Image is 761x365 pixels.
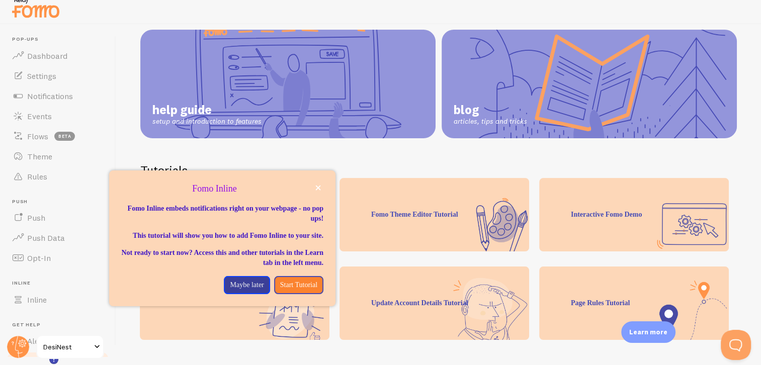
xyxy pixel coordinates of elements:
span: blog [454,102,527,117]
a: blog articles, tips and tricks [442,30,737,138]
a: help guide setup and introduction to features [140,30,436,138]
p: Learn more [629,327,667,337]
a: Opt-In [6,248,110,268]
span: Pop-ups [12,36,110,43]
span: Notifications [27,91,73,101]
p: Fomo Inline [121,182,323,196]
button: Start Tutorial [274,276,323,294]
span: Theme [27,151,52,161]
p: Maybe later [230,280,264,290]
svg: <p>Watch New Feature Tutorials!</p> [49,355,58,364]
span: beta [54,132,75,141]
span: Rules [27,171,47,181]
span: DesiNest [43,341,91,353]
div: Page Rules Tutorial [539,266,729,340]
span: Push [27,213,45,223]
span: Settings [27,71,56,81]
span: Inline [27,295,47,305]
h2: Tutorials [140,162,737,178]
p: Fomo Inline embeds notifications right on your webpage - no pop ups! [121,204,323,224]
span: Flows [27,131,48,141]
div: Learn more [621,321,675,343]
div: Fomo Inline [109,170,335,306]
button: Maybe later [224,276,270,294]
a: Notifications [6,86,110,106]
a: Settings [6,66,110,86]
div: Interactive Fomo Demo [539,178,729,251]
button: close, [313,182,323,193]
a: Flows beta [6,126,110,146]
span: Inline [12,280,110,287]
iframe: Help Scout Beacon - Open [721,330,751,360]
a: Events [6,106,110,126]
a: Rules [6,166,110,187]
p: Start Tutorial [280,280,317,290]
span: Opt-In [27,253,51,263]
span: Push Data [27,233,65,243]
a: Dashboard [6,46,110,66]
p: This tutorial will show you how to add Fomo Inline to your site. [121,231,323,241]
div: Fomo Theme Editor Tutorial [340,178,529,251]
div: Update Account Details Tutorial [340,266,529,340]
span: Get Help [12,322,110,328]
span: Events [27,111,52,121]
a: Inline [6,290,110,310]
a: DesiNest [36,335,104,359]
a: Push Data [6,228,110,248]
span: Push [12,199,110,205]
a: Push [6,208,110,228]
a: Alerts [6,331,110,351]
span: articles, tips and tricks [454,117,527,126]
span: setup and introduction to features [152,117,262,126]
p: Not ready to start now? Access this and other tutorials in the Learn tab in the left menu. [121,248,323,268]
a: Theme [6,146,110,166]
span: help guide [152,102,262,117]
span: Dashboard [27,51,67,61]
